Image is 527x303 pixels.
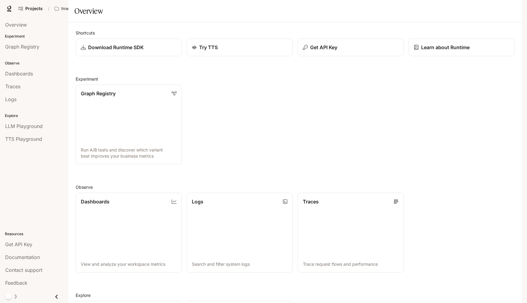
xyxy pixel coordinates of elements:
p: Graph Registry [81,90,116,97]
p: Learn about Runtime [421,44,470,51]
p: Inworld AI Demos kamil [61,6,95,11]
h2: Experiment [76,76,515,82]
h2: Observe [76,184,515,190]
a: LogsSearch and filter system logs [187,193,293,272]
p: Search and filter system logs [192,261,288,267]
p: Logs [192,198,203,205]
p: Try TTS [199,44,218,51]
div: / [45,5,52,12]
a: Try TTS [187,38,293,56]
h2: Explore [76,292,515,298]
button: Get API Key [298,38,404,56]
p: Trace request flows and performance [303,261,399,267]
p: Dashboards [81,198,109,205]
a: DashboardsView and analyze your workspace metrics [76,193,182,272]
h2: Shortcuts [76,30,515,36]
p: Traces [303,198,319,205]
p: Get API Key [310,44,337,51]
p: Run A/B tests and discover which variant best improves your business metrics [81,147,177,159]
a: Learn about Runtime [409,38,515,56]
a: Graph RegistryRun A/B tests and discover which variant best improves your business metrics [76,85,182,164]
p: Download Runtime SDK [88,44,144,51]
button: Open workspace menu [52,2,105,15]
h1: Overview [74,5,103,17]
a: Go to projects [16,2,45,15]
a: TracesTrace request flows and performance [298,193,404,272]
span: Projects [25,6,43,11]
a: Download Runtime SDK [76,38,182,56]
p: View and analyze your workspace metrics [81,261,177,267]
